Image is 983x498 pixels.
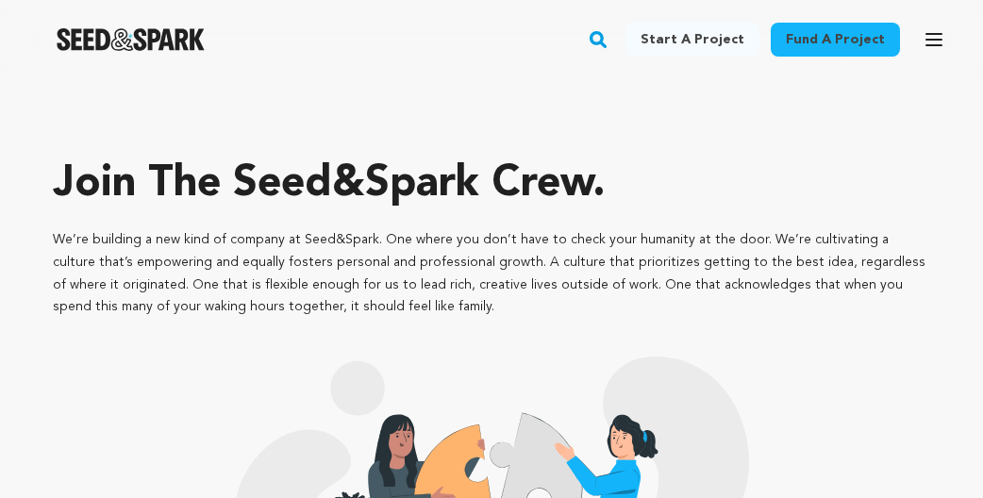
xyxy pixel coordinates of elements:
[625,23,759,57] a: Start a project
[771,23,900,57] a: Fund a project
[57,28,205,51] img: Seed&Spark Logo Dark Mode
[53,229,930,319] p: We’re building a new kind of company at Seed&Spark. One where you don’t have to check your humani...
[57,28,205,51] a: Seed&Spark Homepage
[53,155,930,214] p: Join the Seed&Spark crew.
